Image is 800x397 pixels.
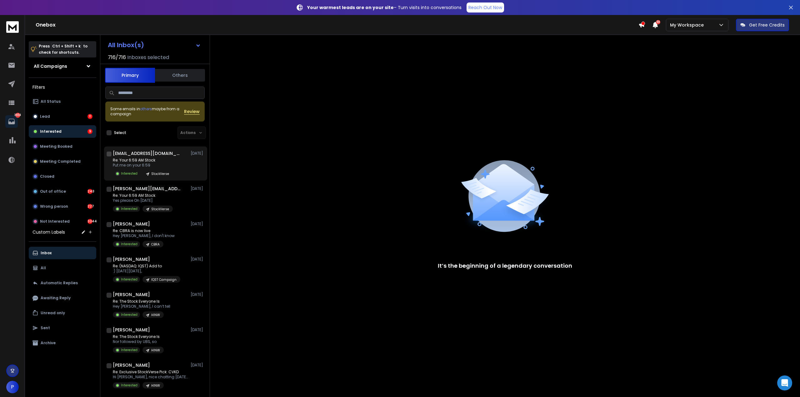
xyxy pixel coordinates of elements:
[41,99,61,104] p: All Status
[121,242,137,246] p: Interested
[140,106,152,112] span: others
[113,158,173,163] p: Re: Your 6:59 AM Stock
[87,189,92,194] div: 243
[113,256,150,262] h1: [PERSON_NAME]
[39,43,87,56] p: Press to check for shortcuts.
[113,291,150,298] h1: [PERSON_NAME]
[113,264,180,269] p: Re: (NASDAQ: IQST) Add to
[121,206,137,211] p: Interested
[87,129,92,134] div: 9
[113,299,170,304] p: Re: The Stock Everyone Is
[29,140,96,153] button: Meeting Booked
[191,151,205,156] p: [DATE]
[113,228,175,233] p: Re: CBRA is now live
[113,163,173,168] p: Put me on your 6:59
[29,125,96,138] button: Interested9
[103,39,206,51] button: All Inbox(s)
[113,221,150,227] h1: [PERSON_NAME]
[191,327,205,332] p: [DATE]
[113,269,180,274] p: :) [DATE][DATE],
[6,381,19,393] button: P
[110,107,184,117] div: Some emails in maybe from a campaign
[40,189,66,194] p: Out of office
[191,221,205,226] p: [DATE]
[438,261,572,270] p: It’s the beginning of a legendary conversation
[191,257,205,262] p: [DATE]
[151,277,177,282] p: IQST Campaign
[40,159,81,164] p: Meeting Completed
[29,200,96,213] button: Wrong person227
[29,307,96,319] button: Unread only
[151,383,160,388] p: HINW
[29,95,96,108] button: All Status
[41,251,52,256] p: Inbox
[307,4,462,11] p: – Turn visits into conversations
[40,144,72,149] p: Meeting Booked
[41,310,65,315] p: Unread only
[113,186,182,192] h1: [PERSON_NAME][EMAIL_ADDRESS][DOMAIN_NAME]
[121,348,137,352] p: Interested
[41,340,56,345] p: Archive
[184,108,200,115] button: Review
[113,150,182,156] h1: [EMAIL_ADDRESS][DOMAIN_NAME]
[29,262,96,274] button: All
[656,20,660,24] span: 50
[40,114,50,119] p: Lead
[36,21,638,29] h1: Onebox
[51,42,82,50] span: Ctrl + Shift + k
[155,68,205,82] button: Others
[121,277,137,282] p: Interested
[127,54,169,61] h3: Inboxes selected
[87,204,92,209] div: 227
[113,198,173,203] p: Yes please On [DATE]
[191,186,205,191] p: [DATE]
[41,325,50,330] p: Sent
[113,327,150,333] h1: [PERSON_NAME]
[29,170,96,183] button: Closed
[29,155,96,168] button: Meeting Completed
[113,362,150,368] h1: [PERSON_NAME]
[121,312,137,317] p: Interested
[108,42,144,48] h1: All Inbox(s)
[113,339,164,344] p: Nor followed by UBS, so
[87,114,92,119] div: 11
[41,295,71,300] p: Awaiting Reply
[29,110,96,123] button: Lead11
[29,83,96,92] h3: Filters
[29,60,96,72] button: All Campaigns
[5,115,18,128] a: 3834
[29,247,96,259] button: Inbox
[29,277,96,289] button: Automatic Replies
[151,207,169,211] p: StockVerse
[113,304,170,309] p: Hey [PERSON_NAME], I can’t tell
[29,292,96,304] button: Awaiting Reply
[113,375,188,380] p: Hi [PERSON_NAME], nice chatting [DATE].
[151,313,160,317] p: HINW
[40,219,70,224] p: Not Interested
[29,215,96,228] button: Not Interested3344
[29,322,96,334] button: Sent
[40,204,68,209] p: Wrong person
[191,363,205,368] p: [DATE]
[749,22,785,28] p: Get Free Credits
[121,171,137,176] p: Interested
[736,19,789,31] button: Get Free Credits
[113,334,164,339] p: Re: The Stock Everyone Is
[15,113,20,118] p: 3834
[151,348,160,353] p: HINW
[151,171,169,176] p: StockVerse
[87,219,92,224] div: 3344
[307,4,394,11] strong: Your warmest leads are on your site
[467,2,504,12] a: Reach Out Now
[113,233,175,238] p: Hey [PERSON_NAME], I don't know
[105,68,155,83] button: Primary
[777,375,792,390] div: Open Intercom Messenger
[151,242,160,247] p: CBRA
[6,21,19,33] img: logo
[40,129,62,134] p: Interested
[670,22,706,28] p: My Workspace
[108,54,126,61] span: 716 / 716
